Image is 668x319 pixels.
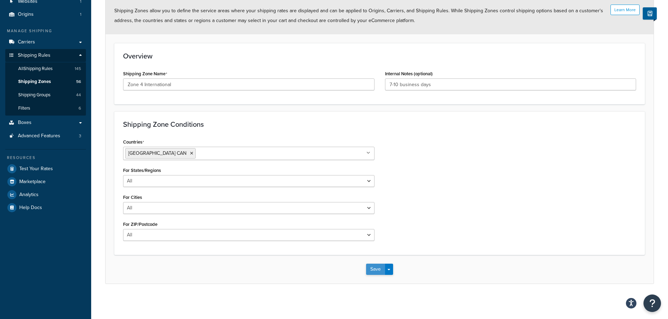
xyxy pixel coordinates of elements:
a: Shipping Groups44 [5,89,86,102]
div: Manage Shipping [5,28,86,34]
a: Analytics [5,188,86,201]
a: Origins1 [5,8,86,21]
span: Shipping Rules [18,53,50,58]
div: Resources [5,155,86,161]
a: Marketplace [5,175,86,188]
label: Internal Notes (optional) [385,71,433,76]
span: 56 [76,79,81,85]
a: Advanced Features3 [5,130,86,143]
span: Boxes [18,120,32,126]
li: Shipping Rules [5,49,86,116]
button: Show Help Docs [643,7,657,20]
li: Shipping Zones [5,75,86,88]
span: Marketplace [19,179,46,185]
a: AllShipping Rules145 [5,62,86,75]
li: Origins [5,8,86,21]
span: 1 [80,12,81,18]
label: For Cities [123,195,142,200]
span: Shipping Zones [18,79,51,85]
button: Save [366,264,385,275]
li: Filters [5,102,86,115]
span: Shipping Groups [18,92,50,98]
span: [GEOGRAPHIC_DATA] CAN [128,150,187,157]
label: Shipping Zone Name [123,71,167,77]
span: All Shipping Rules [18,66,53,72]
span: Origins [18,12,34,18]
span: 3 [79,133,81,139]
span: 6 [79,105,81,111]
a: Test Your Rates [5,162,86,175]
span: Filters [18,105,30,111]
a: Shipping Zones56 [5,75,86,88]
label: For ZIP/Postcode [123,222,157,227]
button: Open Resource Center [643,294,661,312]
span: Analytics [19,192,39,198]
span: Help Docs [19,205,42,211]
span: Test Your Rates [19,166,53,172]
button: Learn More [610,5,640,15]
span: Advanced Features [18,133,60,139]
span: 44 [76,92,81,98]
a: Filters6 [5,102,86,115]
h3: Shipping Zone Conditions [123,120,636,128]
label: Countries [123,139,144,145]
a: Carriers [5,36,86,49]
span: Shipping Zones allow you to define the service areas where your shipping rates are displayed and ... [114,7,603,24]
label: For States/Regions [123,168,161,173]
h3: Overview [123,52,636,60]
span: Carriers [18,39,35,45]
span: 145 [75,66,81,72]
li: Shipping Groups [5,89,86,102]
li: Advanced Features [5,130,86,143]
a: Boxes [5,116,86,129]
a: Shipping Rules [5,49,86,62]
a: Help Docs [5,201,86,214]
